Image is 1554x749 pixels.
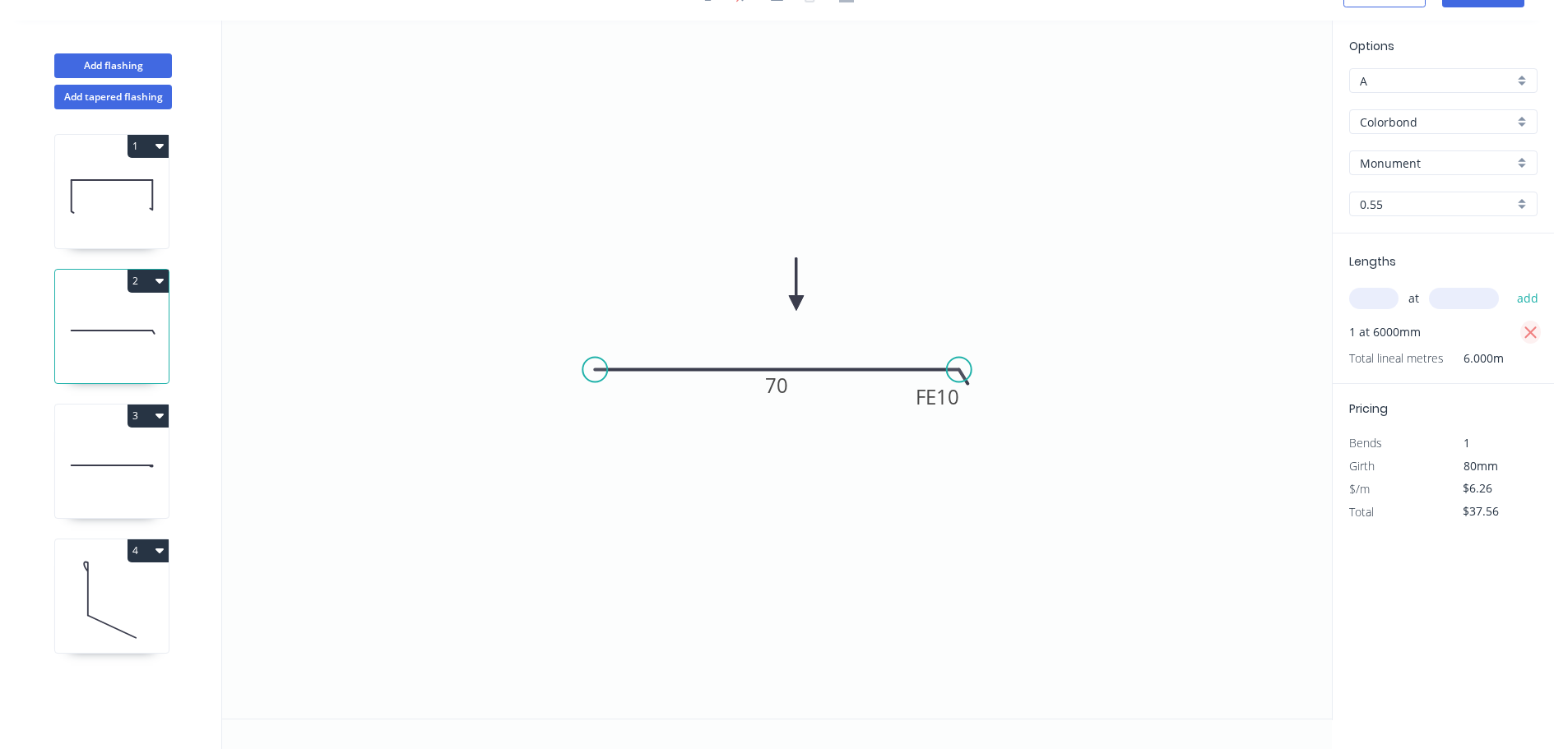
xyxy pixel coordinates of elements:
[222,21,1332,719] svg: 0
[1464,458,1498,474] span: 80mm
[1360,113,1514,131] input: Material
[1509,284,1547,312] button: add
[1349,321,1421,344] span: 1 at 6000mm
[1360,72,1514,90] input: Price level
[1349,347,1444,370] span: Total lineal metres
[1349,481,1370,497] span: $/m
[1408,287,1419,310] span: at
[1349,504,1374,520] span: Total
[128,405,169,428] button: 3
[916,383,936,410] tspan: FE
[54,53,172,78] button: Add flashing
[1444,347,1504,370] span: 6.000m
[1349,253,1396,270] span: Lengths
[1349,435,1382,451] span: Bends
[765,372,788,399] tspan: 70
[936,383,959,410] tspan: 10
[128,270,169,293] button: 2
[54,85,172,109] button: Add tapered flashing
[1360,196,1514,213] input: Thickness
[1349,38,1394,54] span: Options
[128,135,169,158] button: 1
[128,539,169,562] button: 4
[1349,400,1388,417] span: Pricing
[1360,155,1514,172] input: Colour
[1464,435,1470,451] span: 1
[1349,458,1375,474] span: Girth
